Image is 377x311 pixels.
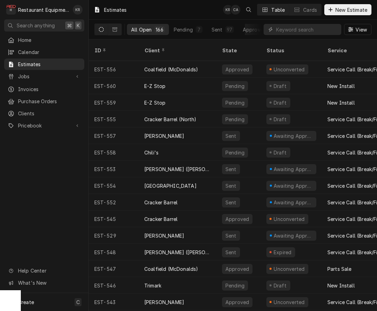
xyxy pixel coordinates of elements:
div: State [222,47,255,54]
div: R [6,5,16,15]
div: Draft [273,282,288,289]
div: Cards [303,6,317,14]
div: 166 [156,26,163,33]
div: Kelli Robinette's Avatar [223,5,233,15]
div: Pending [225,116,245,123]
div: All Open [131,26,152,33]
div: Chrissy Adams's Avatar [231,5,240,15]
span: New Estimate [334,6,369,14]
div: Sent [225,249,237,256]
a: Estimates [4,59,84,70]
button: View [344,24,371,35]
span: Help Center [18,267,80,274]
div: EST-545 [89,211,139,227]
div: [PERSON_NAME] ([PERSON_NAME]) [144,249,211,256]
div: Awaiting Approval [273,182,314,189]
div: EST-553 [89,161,139,177]
button: Search anything⌘K [4,19,84,32]
span: K [77,22,80,29]
div: Pending [225,149,245,156]
div: ID [94,47,132,54]
span: Search anything [17,22,55,29]
a: Go to Help Center [4,265,84,276]
input: Keyword search [276,24,338,35]
div: [PERSON_NAME] [144,132,184,140]
div: EST-552 [89,194,139,211]
div: Kelli Robinette's Avatar [73,5,83,15]
div: Sent [225,199,237,206]
div: Unconverted [273,66,306,73]
div: EST-529 [89,227,139,244]
button: Open search [243,4,254,15]
div: EST-557 [89,127,139,144]
div: Sent [225,182,237,189]
div: [PERSON_NAME] [144,299,184,306]
div: Draft [273,149,288,156]
div: Chili's [144,149,158,156]
span: Jobs [18,73,70,80]
div: Pending [174,26,193,33]
div: New Install [327,282,355,289]
a: Calendar [4,46,84,58]
div: EST-546 [89,277,139,294]
div: [PERSON_NAME] ([PERSON_NAME]) [144,166,211,173]
a: Purchase Orders [4,96,84,107]
div: Trimark [144,282,161,289]
div: New Install [327,82,355,90]
a: Invoices [4,83,84,95]
div: Sent [212,26,223,33]
div: Draft [273,99,288,106]
span: What's New [18,279,80,286]
a: Home [4,34,84,46]
a: Go to What's New [4,277,84,288]
div: Coalfield (McDonalds) [144,66,198,73]
div: EST-543 [89,294,139,310]
div: Awaiting Approval [273,232,314,239]
span: Pricebook [18,122,70,129]
div: Status [266,47,315,54]
div: Restaurant Equipment Diagnostics's Avatar [6,5,16,15]
div: E-Z Stop [144,99,165,106]
div: Unconverted [273,215,306,223]
div: Awaiting Approval [273,132,314,140]
a: Clients [4,108,84,119]
div: EST-547 [89,260,139,277]
div: Cracker Barrel (North) [144,116,197,123]
div: EST-554 [89,177,139,194]
span: Create [18,299,34,305]
div: Unconverted [273,299,306,306]
div: EST-559 [89,94,139,111]
div: Approved [225,66,250,73]
div: Draft [273,82,288,90]
div: Awaiting Approval [273,166,314,173]
div: Table [271,6,285,14]
button: New Estimate [324,4,371,15]
div: Expired [273,249,292,256]
div: EST-548 [89,244,139,260]
div: EST-560 [89,78,139,94]
div: Cracker Barrel [144,199,178,206]
div: Cracker Barrel [144,215,178,223]
div: 97 [227,26,232,33]
a: Go to Jobs [4,71,84,82]
div: 7 [197,26,201,33]
div: [GEOGRAPHIC_DATA] [144,182,197,189]
div: Coalfield (McDonalds) [144,265,198,273]
div: Pending [225,99,245,106]
div: KR [73,5,83,15]
div: Pending [225,282,245,289]
div: Unconverted [273,265,306,273]
div: CA [231,5,240,15]
div: Sent [225,132,237,140]
div: New Install [327,99,355,106]
span: Home [18,36,81,44]
div: [PERSON_NAME] [144,232,184,239]
div: E-Z Stop [144,82,165,90]
div: Awaiting Approval [273,199,314,206]
div: Restaurant Equipment Diagnostics [18,6,69,14]
span: Estimates [18,61,81,68]
div: KR [223,5,233,15]
span: C [76,299,80,306]
div: Sent [225,166,237,173]
div: Approved [225,215,250,223]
